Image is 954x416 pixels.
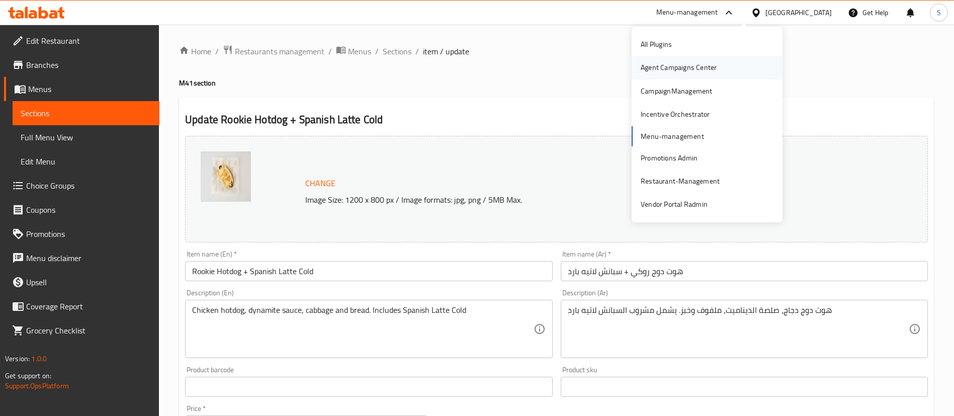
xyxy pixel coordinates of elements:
div: Restaurant-Management [641,176,720,187]
a: Branches [4,53,159,77]
li: / [215,45,219,57]
div: Vendor Portal Radmin [641,199,708,210]
span: S [937,7,941,18]
span: Version: [5,352,30,365]
li: / [375,45,379,57]
span: Full Menu View [21,131,151,143]
div: Menu-management [656,7,718,19]
input: Please enter product barcode [185,377,552,397]
span: Grocery Checklist [26,324,151,337]
span: Promotions [26,228,151,240]
span: Edit Restaurant [26,35,151,47]
input: Enter name En [185,261,552,281]
li: / [328,45,332,57]
a: Sections [13,101,159,125]
div: Incentive Orchestrator [641,109,710,120]
span: Coupons [26,204,151,216]
a: Grocery Checklist [4,318,159,343]
input: Please enter product sku [561,377,928,397]
span: Upsell [26,276,151,288]
button: Change [301,173,339,194]
a: Choice Groups [4,174,159,198]
h2: Update Rookie Hotdog + Spanish Latte Cold [185,112,928,127]
span: Restaurants management [235,45,324,57]
a: Menus [336,45,371,58]
div: All Plugins [641,39,672,50]
h4: M41 section [179,78,934,88]
a: Coverage Report [4,294,159,318]
textarea: هوت دوج دجاج، صلصة الديناميت، ملفوف وخبز. يشمل مشروب السبانش لاتيه بارد [568,305,909,353]
a: Menus [4,77,159,101]
input: Enter name Ar [561,261,928,281]
span: Sections [21,107,151,119]
span: Menu disclaimer [26,252,151,264]
span: Branches [26,59,151,71]
a: Menu disclaimer [4,246,159,270]
a: Sections [383,45,411,57]
div: [GEOGRAPHIC_DATA] [765,7,832,18]
span: Coverage Report [26,300,151,312]
span: Choice Groups [26,180,151,192]
li: / [415,45,419,57]
div: CampaignManagement [641,86,713,97]
a: Full Menu View [13,125,159,149]
span: Edit Menu [21,155,151,168]
span: 1.0.0 [31,352,47,365]
div: Agent Campaigns Center [641,62,717,73]
p: Image Size: 1200 x 800 px / Image formats: jpg, png / 5MB Max. [301,194,835,206]
span: Menus [28,83,151,95]
img: rookie_hotdog_sandwich638614809649259432.jpg [201,151,251,202]
a: Upsell [4,270,159,294]
span: Change [305,176,335,191]
a: Promotions [4,222,159,246]
div: Promotions Admin [641,152,698,163]
a: Edit Menu [13,149,159,174]
span: item / update [423,45,469,57]
a: Coupons [4,198,159,222]
span: Get support on: [5,369,51,382]
a: Edit Restaurant [4,29,159,53]
a: Home [179,45,211,57]
nav: breadcrumb [179,45,934,58]
a: Support.OpsPlatform [5,379,69,392]
span: Menus [348,45,371,57]
textarea: Chicken hotdog, dynamite sauce, cabbage and bread. Includes Spanish Latte Cold [192,305,533,353]
a: Restaurants management [223,45,324,58]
